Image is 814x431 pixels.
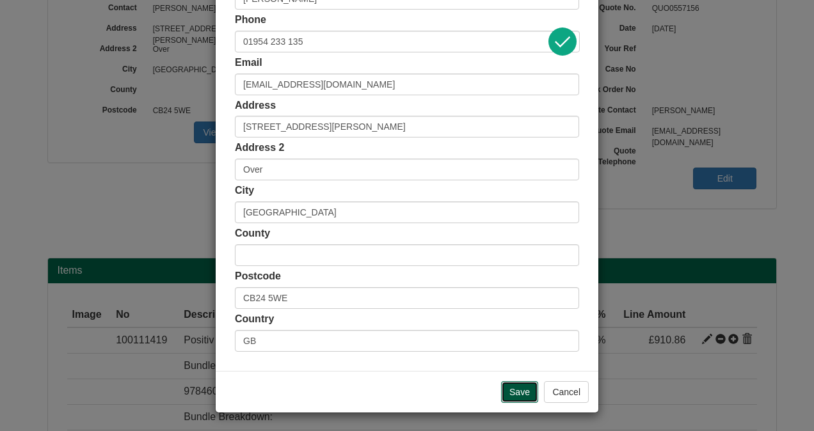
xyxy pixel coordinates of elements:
[235,13,266,27] label: Phone
[235,56,262,70] label: Email
[235,269,281,284] label: Postcode
[235,184,254,198] label: City
[235,98,276,113] label: Address
[544,381,589,403] button: Cancel
[235,141,284,155] label: Address 2
[235,312,274,327] label: Country
[235,31,580,52] input: Mobile Preferred
[235,226,270,241] label: County
[501,381,538,403] input: Save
